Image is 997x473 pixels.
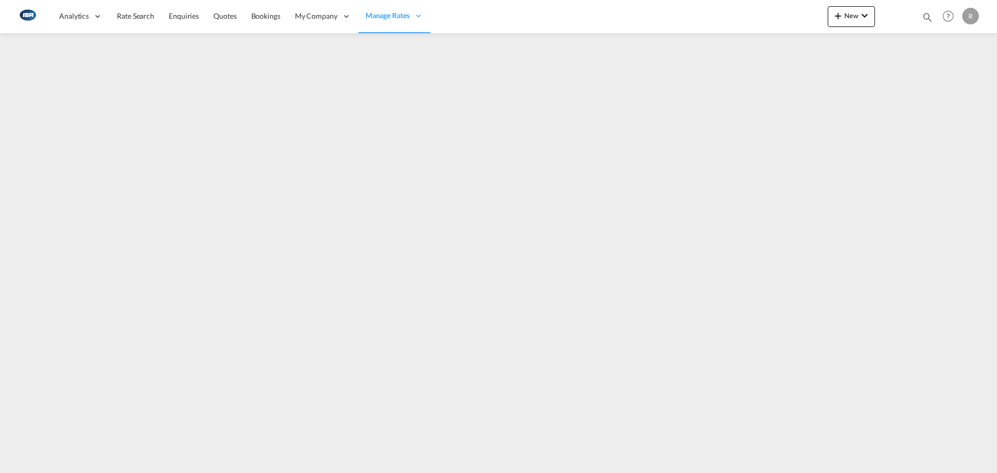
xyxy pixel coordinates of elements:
[858,9,871,22] md-icon: icon-chevron-down
[366,10,410,21] span: Manage Rates
[832,9,844,22] md-icon: icon-plus 400-fg
[939,7,957,25] span: Help
[169,11,199,20] span: Enquiries
[962,8,979,24] div: R
[213,11,236,20] span: Quotes
[117,11,154,20] span: Rate Search
[939,7,962,26] div: Help
[16,5,39,28] img: 1aa151c0c08011ec8d6f413816f9a227.png
[59,11,89,21] span: Analytics
[922,11,933,23] md-icon: icon-magnify
[251,11,280,20] span: Bookings
[828,6,875,27] button: icon-plus 400-fgNewicon-chevron-down
[295,11,338,21] span: My Company
[922,11,933,27] div: icon-magnify
[832,11,871,20] span: New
